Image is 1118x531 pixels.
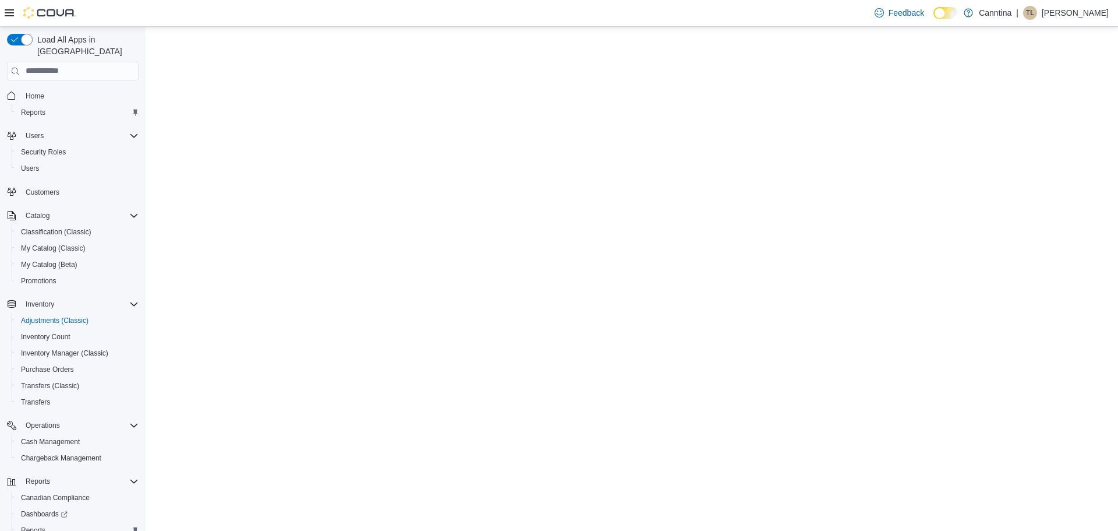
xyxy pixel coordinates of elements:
[21,164,39,173] span: Users
[12,329,143,345] button: Inventory Count
[16,491,139,505] span: Canadian Compliance
[21,185,64,199] a: Customers
[16,507,72,521] a: Dashboards
[16,346,113,360] a: Inventory Manager (Classic)
[16,330,139,344] span: Inventory Count
[16,225,139,239] span: Classification (Classic)
[26,477,50,486] span: Reports
[12,160,143,177] button: Users
[21,419,65,432] button: Operations
[26,131,44,140] span: Users
[979,6,1011,20] p: Canntina
[21,209,54,223] button: Catalog
[16,363,139,377] span: Purchase Orders
[12,273,143,289] button: Promotions
[16,395,55,409] a: Transfers
[12,434,143,450] button: Cash Management
[16,161,44,175] a: Users
[870,1,929,24] a: Feedback
[21,297,59,311] button: Inventory
[16,314,139,328] span: Adjustments (Classic)
[12,361,143,378] button: Purchase Orders
[16,451,139,465] span: Chargeback Management
[26,300,54,309] span: Inventory
[12,490,143,506] button: Canadian Compliance
[16,491,94,505] a: Canadian Compliance
[16,435,139,449] span: Cash Management
[1016,6,1018,20] p: |
[21,129,48,143] button: Users
[1026,6,1034,20] span: TL
[21,398,50,407] span: Transfers
[16,274,61,288] a: Promotions
[889,7,924,19] span: Feedback
[23,7,76,19] img: Cova
[12,345,143,361] button: Inventory Manager (Classic)
[21,332,70,342] span: Inventory Count
[33,34,139,57] span: Load All Apps in [GEOGRAPHIC_DATA]
[16,258,82,272] a: My Catalog (Beta)
[2,87,143,104] button: Home
[2,417,143,434] button: Operations
[2,184,143,201] button: Customers
[16,161,139,175] span: Users
[2,128,143,144] button: Users
[21,89,139,103] span: Home
[21,316,89,325] span: Adjustments (Classic)
[21,474,139,488] span: Reports
[12,378,143,394] button: Transfers (Classic)
[16,145,139,159] span: Security Roles
[16,395,139,409] span: Transfers
[21,147,66,157] span: Security Roles
[16,363,79,377] a: Purchase Orders
[16,258,139,272] span: My Catalog (Beta)
[1042,6,1109,20] p: [PERSON_NAME]
[26,92,44,101] span: Home
[21,89,49,103] a: Home
[12,312,143,329] button: Adjustments (Classic)
[21,453,101,463] span: Chargeback Management
[21,509,68,519] span: Dashboards
[16,379,84,393] a: Transfers (Classic)
[12,506,143,522] a: Dashboards
[12,104,143,121] button: Reports
[26,211,49,220] span: Catalog
[16,346,139,360] span: Inventory Manager (Classic)
[21,244,86,253] span: My Catalog (Classic)
[16,330,75,344] a: Inventory Count
[21,437,80,446] span: Cash Management
[16,225,96,239] a: Classification (Classic)
[26,421,60,430] span: Operations
[2,473,143,490] button: Reports
[12,450,143,466] button: Chargeback Management
[16,145,70,159] a: Security Roles
[21,276,56,286] span: Promotions
[12,256,143,273] button: My Catalog (Beta)
[12,240,143,256] button: My Catalog (Classic)
[21,185,139,199] span: Customers
[2,208,143,224] button: Catalog
[12,144,143,160] button: Security Roles
[16,241,139,255] span: My Catalog (Classic)
[21,297,139,311] span: Inventory
[16,435,84,449] a: Cash Management
[21,419,139,432] span: Operations
[12,394,143,410] button: Transfers
[21,474,55,488] button: Reports
[12,224,143,240] button: Classification (Classic)
[2,296,143,312] button: Inventory
[16,379,139,393] span: Transfers (Classic)
[21,349,108,358] span: Inventory Manager (Classic)
[1023,6,1037,20] div: Thiago Latorraca
[21,493,90,502] span: Canadian Compliance
[21,381,79,391] span: Transfers (Classic)
[21,209,139,223] span: Catalog
[21,129,139,143] span: Users
[21,260,77,269] span: My Catalog (Beta)
[16,274,139,288] span: Promotions
[16,106,139,119] span: Reports
[16,106,50,119] a: Reports
[16,241,90,255] a: My Catalog (Classic)
[16,451,106,465] a: Chargeback Management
